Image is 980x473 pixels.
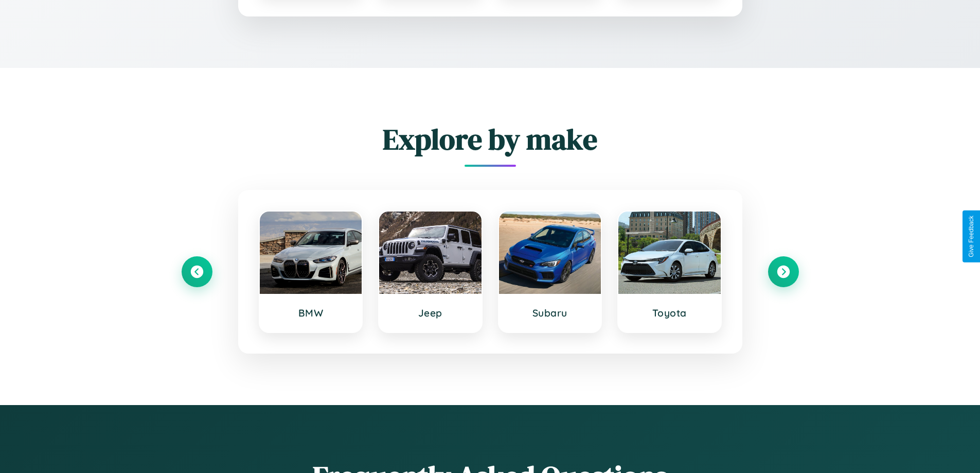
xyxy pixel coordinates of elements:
[968,216,975,257] div: Give Feedback
[629,307,710,319] h3: Toyota
[389,307,471,319] h3: Jeep
[509,307,591,319] h3: Subaru
[182,119,799,159] h2: Explore by make
[270,307,352,319] h3: BMW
